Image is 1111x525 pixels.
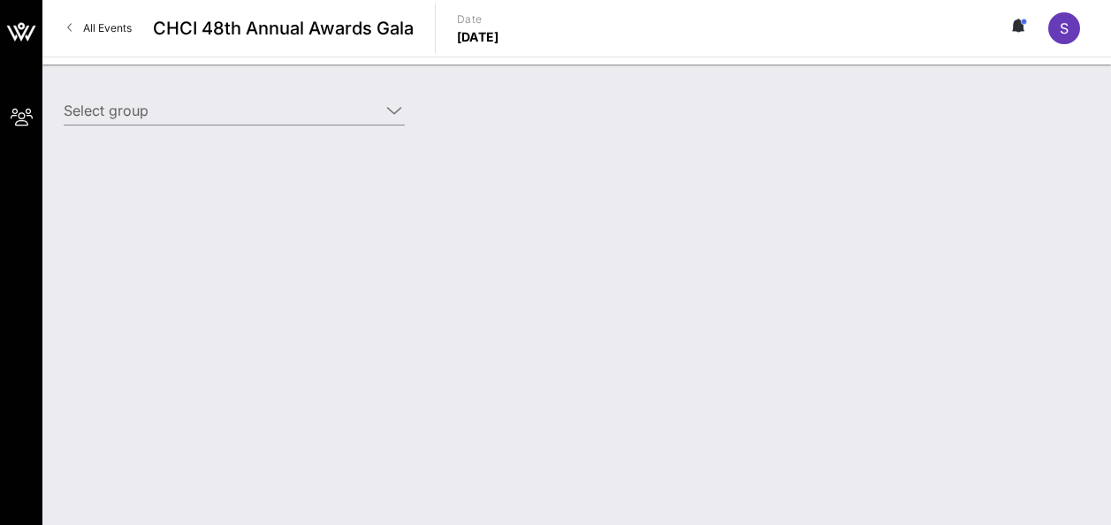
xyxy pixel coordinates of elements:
[83,21,132,34] span: All Events
[1048,12,1080,44] div: S
[1060,19,1069,37] span: S
[153,15,414,42] span: CHCI 48th Annual Awards Gala
[457,11,499,28] p: Date
[457,28,499,46] p: [DATE]
[57,14,142,42] a: All Events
